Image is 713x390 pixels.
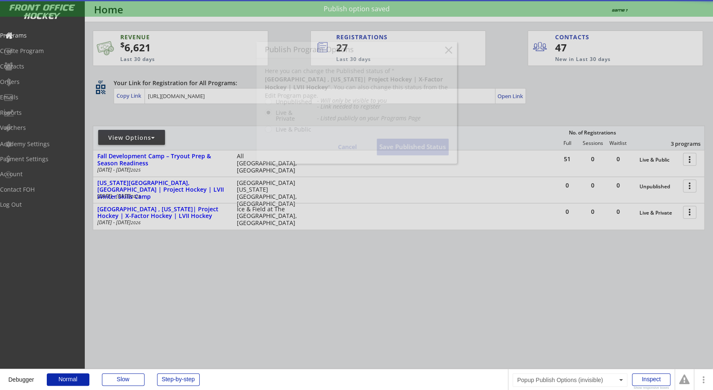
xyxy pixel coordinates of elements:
label: Live & Private [273,110,312,122]
div: Popup Publish Options (invisible) [513,373,627,387]
div: Normal [47,373,89,386]
button: Cancel [327,139,368,155]
div: Here you can change the Published status of " ". You can also change this status from the Edit Pr... [265,67,449,99]
button: close [442,44,455,56]
div: Debugger [8,369,34,382]
button: Save Published Status [377,139,449,155]
div: Inspect [632,373,670,386]
div: Slow [102,373,145,386]
label: Unpublished [273,99,312,105]
div: Show responsive boxes [632,386,670,390]
div: - Will only be visible to you - Link needed to register - Listed publicly on your Programs Page [317,98,449,121]
div: Step-by-step [157,373,200,386]
div: Publish Program Options [265,46,429,53]
label: Live & Public [273,127,312,132]
strong: [GEOGRAPHIC_DATA] , [US_STATE]| Project Hockey | X-Factor Hockey | LVII Hockey [265,75,444,91]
